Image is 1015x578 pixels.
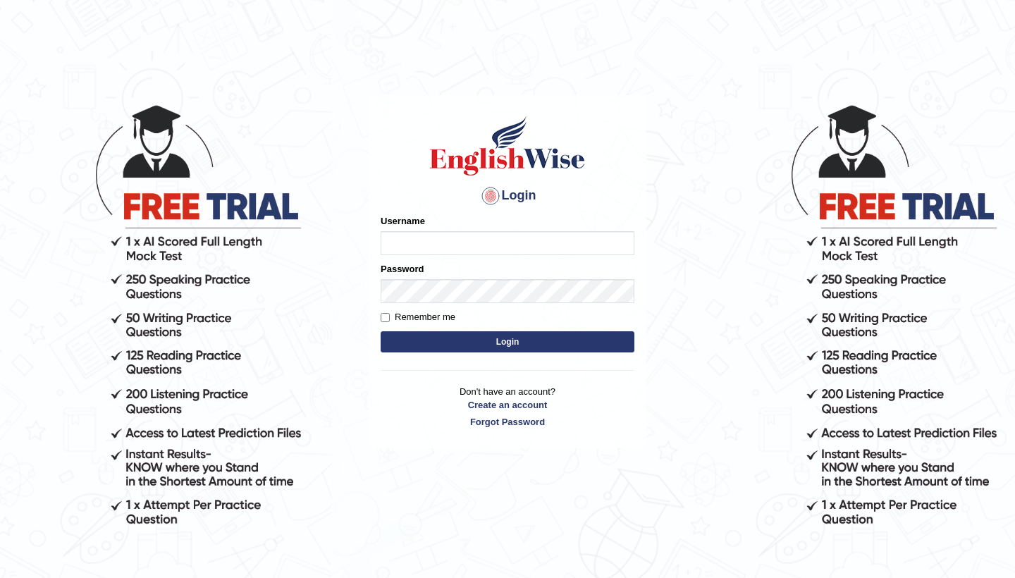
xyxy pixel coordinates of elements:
input: Remember me [381,313,390,322]
a: Forgot Password [381,415,634,429]
p: Don't have an account? [381,385,634,429]
button: Login [381,331,634,352]
img: Logo of English Wise sign in for intelligent practice with AI [427,114,588,178]
a: Create an account [381,398,634,412]
label: Username [381,214,425,228]
h4: Login [381,185,634,207]
label: Password [381,262,424,276]
label: Remember me [381,310,455,324]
